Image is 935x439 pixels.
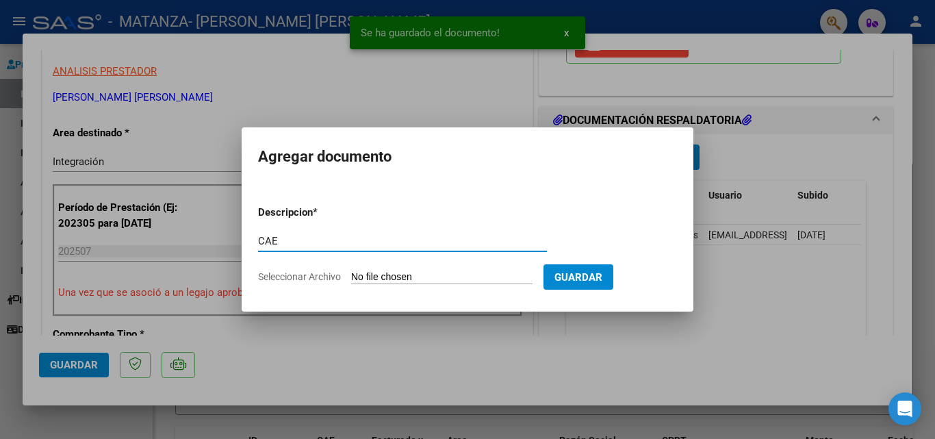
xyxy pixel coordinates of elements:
[543,264,613,290] button: Guardar
[554,271,602,284] span: Guardar
[888,392,921,425] div: Open Intercom Messenger
[258,271,341,282] span: Seleccionar Archivo
[258,144,677,170] h2: Agregar documento
[258,205,384,221] p: Descripcion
